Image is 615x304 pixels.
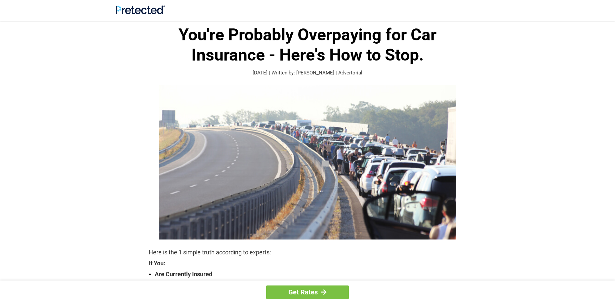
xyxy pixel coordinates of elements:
[155,279,466,288] strong: Are Over The Age Of [DEMOGRAPHIC_DATA]
[116,5,165,14] img: Site Logo
[155,270,466,279] strong: Are Currently Insured
[149,25,466,65] h1: You're Probably Overpaying for Car Insurance - Here's How to Stop.
[266,285,349,299] a: Get Rates
[149,69,466,77] p: [DATE] | Written by: [PERSON_NAME] | Advertorial
[149,260,466,266] strong: If You:
[149,248,466,257] p: Here is the 1 simple truth according to experts:
[116,9,165,16] a: Site Logo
